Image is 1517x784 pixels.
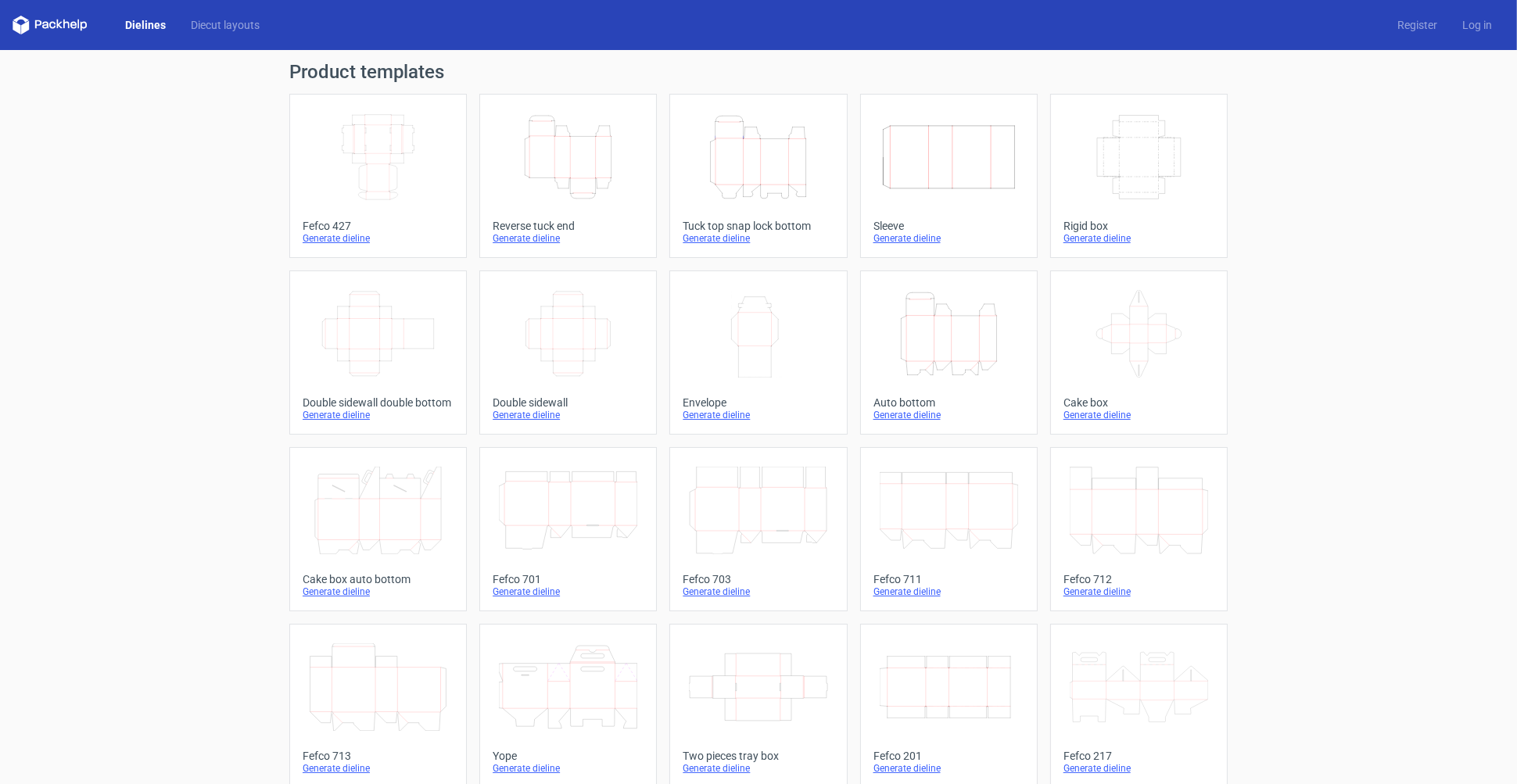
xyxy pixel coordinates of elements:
a: Cake box auto bottomGenerate dieline [289,447,467,611]
a: Fefco 711Generate dieline [860,447,1038,611]
a: Reverse tuck endGenerate dieline [479,94,657,258]
h1: Product templates [289,63,1228,81]
div: Generate dieline [1063,585,1214,598]
a: SleeveGenerate dieline [860,94,1038,258]
div: Fefco 427 [303,220,454,232]
div: Generate dieline [493,409,644,421]
a: Double sidewallGenerate dieline [479,270,657,435]
div: Cake box [1063,396,1214,409]
div: Generate dieline [1063,762,1214,775]
div: Generate dieline [493,762,644,775]
div: Generate dieline [873,232,1024,245]
a: Fefco 712Generate dieline [1050,447,1228,611]
div: Generate dieline [873,762,1024,775]
a: Fefco 701Generate dieline [479,447,657,611]
a: Auto bottomGenerate dieline [860,270,1038,435]
a: Rigid boxGenerate dieline [1050,94,1228,258]
div: Generate dieline [303,762,454,775]
a: EnvelopeGenerate dieline [669,270,847,435]
div: Generate dieline [493,232,644,245]
div: Fefco 711 [873,573,1024,585]
div: Generate dieline [1063,232,1214,245]
div: Rigid box [1063,220,1214,232]
div: Double sidewall double bottom [303,396,454,409]
a: Diecut layouts [178,17,272,33]
div: Generate dieline [303,409,454,421]
div: Generate dieline [1063,409,1214,421]
div: Fefco 217 [1063,750,1214,762]
div: Reverse tuck end [493,220,644,232]
div: Fefco 201 [873,750,1024,762]
div: Generate dieline [683,409,834,421]
div: Auto bottom [873,396,1024,409]
a: Tuck top snap lock bottomGenerate dieline [669,94,847,258]
div: Fefco 701 [493,573,644,585]
div: Fefco 703 [683,573,834,585]
a: Register [1385,17,1450,33]
a: Fefco 703Generate dieline [669,447,847,611]
div: Envelope [683,396,834,409]
div: Two pieces tray box [683,750,834,762]
a: Log in [1450,17,1504,33]
div: Yope [493,750,644,762]
div: Sleeve [873,220,1024,232]
div: Generate dieline [683,232,834,245]
a: Double sidewall double bottomGenerate dieline [289,270,467,435]
div: Fefco 712 [1063,573,1214,585]
div: Fefco 713 [303,750,454,762]
div: Generate dieline [303,232,454,245]
div: Double sidewall [493,396,644,409]
div: Generate dieline [683,585,834,598]
a: Dielines [113,17,178,33]
a: Cake boxGenerate dieline [1050,270,1228,435]
div: Generate dieline [683,762,834,775]
a: Fefco 427Generate dieline [289,94,467,258]
div: Tuck top snap lock bottom [683,220,834,232]
div: Generate dieline [873,585,1024,598]
div: Generate dieline [873,409,1024,421]
div: Generate dieline [493,585,644,598]
div: Cake box auto bottom [303,573,454,585]
div: Generate dieline [303,585,454,598]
